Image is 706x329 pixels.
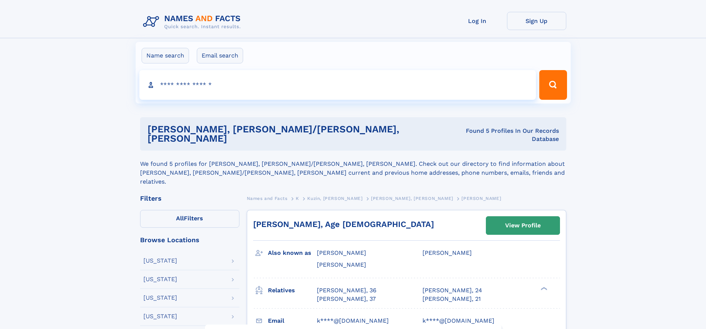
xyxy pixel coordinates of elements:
[448,12,507,30] a: Log In
[142,48,189,63] label: Name search
[140,210,239,228] label: Filters
[143,276,177,282] div: [US_STATE]
[140,12,247,32] img: Logo Names and Facts
[371,196,453,201] span: [PERSON_NAME], [PERSON_NAME]
[539,70,567,100] button: Search Button
[143,295,177,301] div: [US_STATE]
[317,286,377,295] a: [PERSON_NAME], 36
[140,195,239,202] div: Filters
[296,196,299,201] span: K
[140,237,239,243] div: Browse Locations
[422,286,482,295] a: [PERSON_NAME], 24
[317,249,366,256] span: [PERSON_NAME]
[176,215,184,222] span: All
[139,70,536,100] input: search input
[422,295,481,303] a: [PERSON_NAME], 21
[140,151,566,186] div: We found 5 profiles for [PERSON_NAME], [PERSON_NAME]/[PERSON_NAME], [PERSON_NAME]. Check out our ...
[507,12,566,30] a: Sign Up
[268,247,317,259] h3: Also known as
[296,194,299,203] a: K
[371,194,453,203] a: [PERSON_NAME], [PERSON_NAME]
[307,196,362,201] span: Kuzin, [PERSON_NAME]
[247,194,288,203] a: Names and Facts
[539,286,548,291] div: ❯
[449,127,559,143] div: Found 5 Profiles In Our Records Database
[317,261,366,268] span: [PERSON_NAME]
[317,295,376,303] a: [PERSON_NAME], 37
[422,249,472,256] span: [PERSON_NAME]
[143,313,177,319] div: [US_STATE]
[461,196,501,201] span: [PERSON_NAME]
[268,284,317,297] h3: Relatives
[505,217,541,234] div: View Profile
[148,125,449,143] h1: [PERSON_NAME], [PERSON_NAME]/[PERSON_NAME], [PERSON_NAME]
[307,194,362,203] a: Kuzin, [PERSON_NAME]
[253,220,434,229] a: [PERSON_NAME], Age [DEMOGRAPHIC_DATA]
[268,315,317,327] h3: Email
[197,48,243,63] label: Email search
[486,217,560,234] a: View Profile
[143,258,177,264] div: [US_STATE]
